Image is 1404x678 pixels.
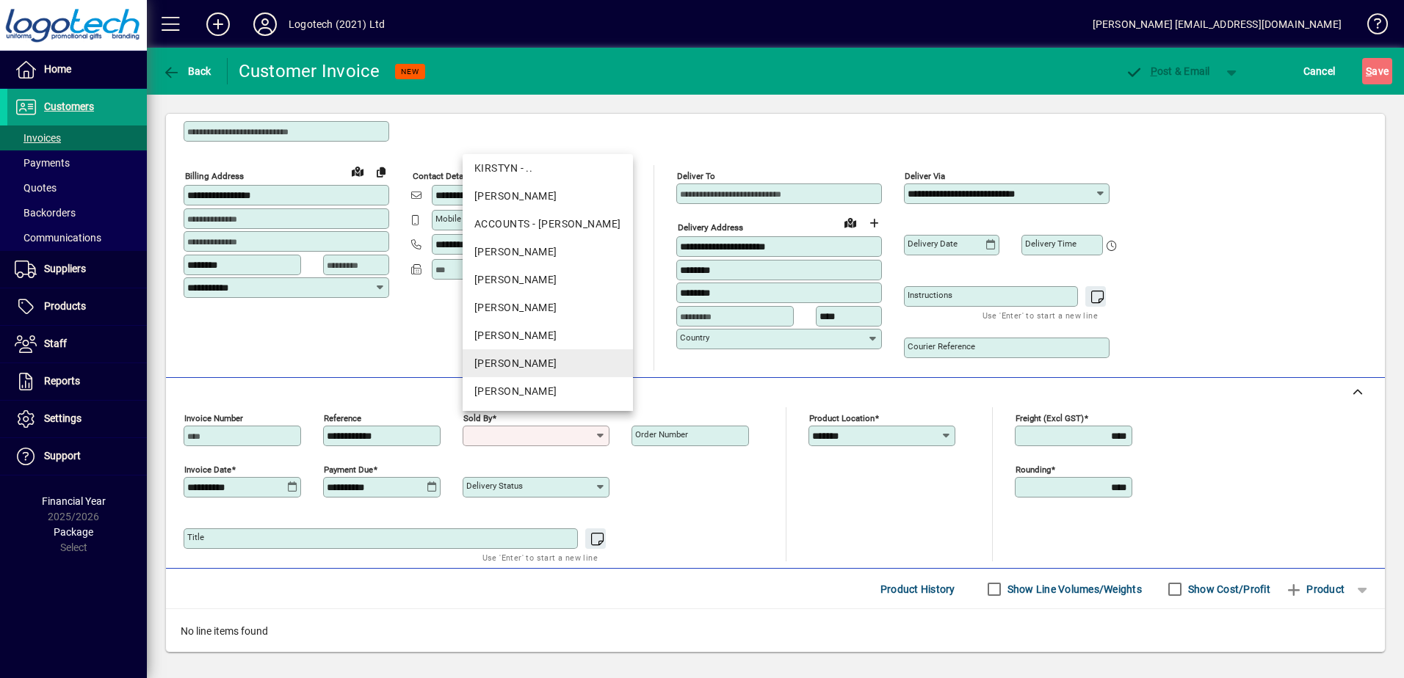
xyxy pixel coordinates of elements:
a: Knowledge Base [1356,3,1386,51]
button: Save [1362,58,1392,84]
mat-option: KIRSTYN - .. [463,154,633,182]
a: Reports [7,363,147,400]
span: Home [44,63,71,75]
span: S [1366,65,1372,77]
mat-option: SUE - Sue [463,321,633,349]
label: Show Cost/Profit [1185,582,1270,597]
mat-label: Country [680,332,709,343]
label: Show Line Volumes/Weights [1005,582,1142,597]
a: Invoices [7,125,147,150]
a: Quotes [7,175,147,200]
span: Communications [15,232,101,244]
button: Back [159,58,215,84]
mat-hint: Use 'Enter' to start a new line [983,307,1098,324]
mat-label: Product location [809,413,875,423]
a: Products [7,288,147,325]
span: Suppliers [44,263,86,274]
app-page-header-button: Back [147,58,228,84]
div: [PERSON_NAME] [474,300,621,316]
div: No line items found [166,609,1385,654]
div: Logotech (2021) Ltd [289,12,385,36]
div: KIRSTYN - .. [474,161,621,176]
mat-label: Freight (excl GST) [1016,413,1084,423]
mat-label: Mobile [435,214,461,224]
mat-label: Deliver via [905,171,945,181]
button: Profile [242,11,289,37]
button: Copy to Delivery address [369,160,393,183]
span: Package [54,526,93,538]
span: Product History [880,577,955,601]
button: Choose address [862,211,886,235]
span: NEW [401,67,419,76]
span: P [1151,65,1157,77]
mat-option: SHERRYL - Sherryl [463,266,633,294]
span: ost & Email [1125,65,1210,77]
mat-label: Delivery status [466,481,523,491]
span: Settings [44,412,82,424]
mat-label: Reference [324,413,361,423]
mat-label: Invoice number [184,413,243,423]
a: Payments [7,150,147,175]
span: Financial Year [42,495,106,507]
a: Suppliers [7,251,147,288]
a: Staff [7,326,147,362]
span: Staff [44,338,67,349]
span: Back [162,65,211,77]
a: View on map [839,211,862,234]
span: Payments [15,157,70,169]
mat-label: Delivery time [1025,238,1076,249]
div: [PERSON_NAME] [474,244,621,260]
button: Add [195,11,242,37]
div: [PERSON_NAME] [474,328,621,343]
span: Cancel [1303,59,1336,83]
div: [PERSON_NAME] [474,356,621,371]
a: Support [7,438,147,475]
span: Reports [44,375,80,387]
mat-option: TONY - Tony [463,377,633,405]
span: Product [1285,577,1345,601]
mat-label: Delivery date [908,238,958,249]
button: Post & Email [1118,58,1217,84]
div: [PERSON_NAME] [474,189,621,204]
span: Quotes [15,182,57,194]
button: Cancel [1300,58,1339,84]
mat-option: TABITHA - Tabitha [463,349,633,377]
a: Home [7,51,147,88]
span: Backorders [15,207,76,219]
mat-label: Sold by [463,413,492,423]
mat-label: Deliver To [677,171,715,181]
div: Customer Invoice [239,59,380,83]
mat-option: KIM - Kim [463,238,633,266]
a: Backorders [7,200,147,225]
a: Settings [7,401,147,437]
div: ACCOUNTS - [PERSON_NAME] [474,216,621,232]
div: [PERSON_NAME] [474,384,621,399]
a: View on map [346,159,369,183]
span: Customers [44,101,94,112]
mat-label: Title [187,532,204,542]
button: Product [1278,576,1352,602]
mat-option: STEWART - Stewart [463,294,633,321]
mat-option: ACCOUNTS - Julia [463,210,633,238]
mat-label: Instructions [908,290,952,300]
button: Product History [875,576,961,602]
div: [PERSON_NAME] [EMAIL_ADDRESS][DOMAIN_NAME] [1093,12,1342,36]
span: ave [1366,59,1389,83]
mat-label: Payment due [324,464,373,475]
div: [PERSON_NAME] [474,272,621,288]
mat-label: Rounding [1016,464,1051,475]
span: Invoices [15,132,61,144]
mat-option: ANGELIQUE - Angelique [463,182,633,210]
mat-label: Invoice date [184,464,231,475]
span: Support [44,450,81,462]
mat-label: Order number [635,429,688,440]
span: Products [44,300,86,312]
mat-label: Courier Reference [908,341,975,351]
a: Communications [7,225,147,250]
mat-hint: Use 'Enter' to start a new line [482,549,598,566]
